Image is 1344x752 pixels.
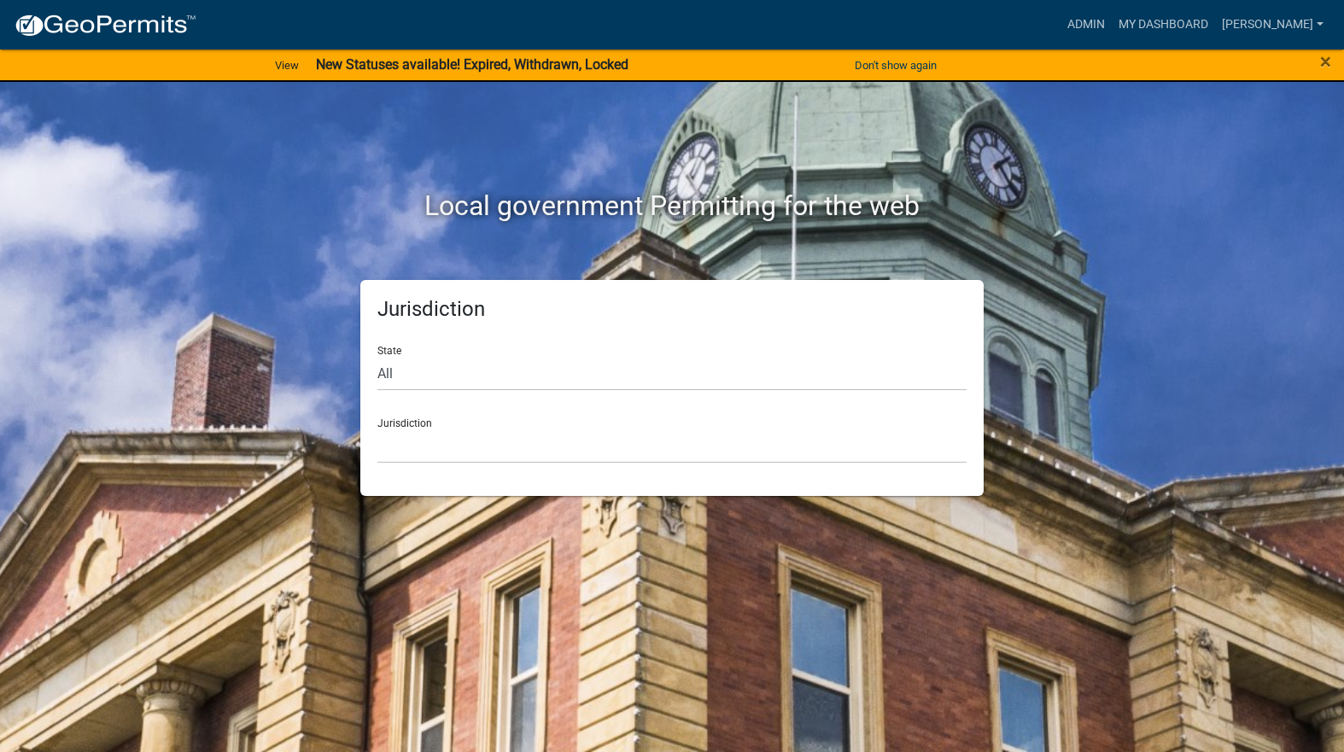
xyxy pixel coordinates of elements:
[316,56,628,73] strong: New Statuses available! Expired, Withdrawn, Locked
[377,297,967,322] h5: Jurisdiction
[1112,9,1215,41] a: My Dashboard
[1320,51,1331,72] button: Close
[848,51,944,79] button: Don't show again
[1061,9,1112,41] a: Admin
[1320,50,1331,73] span: ×
[198,189,1146,222] h2: Local government Permitting for the web
[268,51,306,79] a: View
[1215,9,1330,41] a: [PERSON_NAME]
